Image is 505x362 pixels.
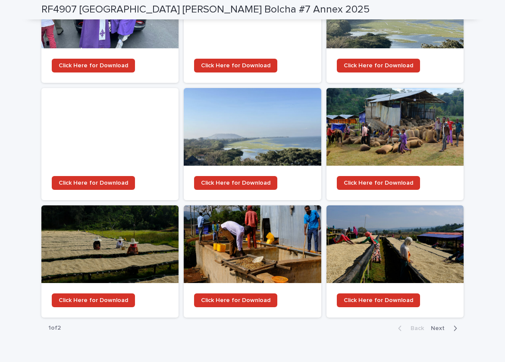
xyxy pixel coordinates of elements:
a: Click Here for Download [41,88,179,200]
a: Click Here for Download [194,176,277,190]
a: Click Here for Download [326,88,464,200]
a: Click Here for Download [52,59,135,72]
a: Click Here for Download [52,176,135,190]
span: Click Here for Download [59,180,128,186]
span: Click Here for Download [344,63,413,69]
span: Click Here for Download [59,297,128,303]
span: Back [405,325,424,331]
span: Click Here for Download [201,180,270,186]
a: Click Here for Download [184,88,321,200]
a: Click Here for Download [194,59,277,72]
h2: RF4907 [GEOGRAPHIC_DATA] [PERSON_NAME] Bolcha #7 Annex 2025 [41,3,370,16]
span: Click Here for Download [201,63,270,69]
span: Click Here for Download [59,63,128,69]
button: Next [427,324,464,332]
button: Back [391,324,427,332]
span: Next [431,325,450,331]
a: Click Here for Download [326,205,464,318]
a: Click Here for Download [337,293,420,307]
a: Click Here for Download [337,59,420,72]
a: Click Here for Download [52,293,135,307]
a: Click Here for Download [41,205,179,318]
span: Click Here for Download [344,180,413,186]
p: 1 of 2 [41,318,68,339]
a: Click Here for Download [184,205,321,318]
a: Click Here for Download [337,176,420,190]
a: Click Here for Download [194,293,277,307]
span: Click Here for Download [201,297,270,303]
span: Click Here for Download [344,297,413,303]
